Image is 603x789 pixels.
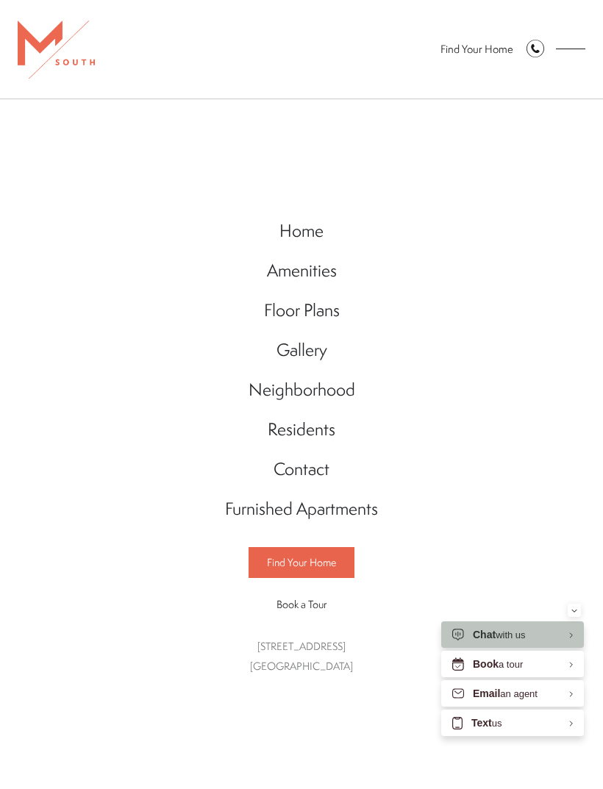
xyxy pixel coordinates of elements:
span: Neighborhood [249,377,355,401]
span: Contact [274,457,329,480]
span: Book a Tour [276,597,327,612]
a: Find Your Home [249,547,354,577]
img: MSouth [18,21,95,79]
a: Go to Amenities [203,251,400,290]
a: Get Directions to 5110 South Manhattan Avenue Tampa, FL 33611 [250,639,353,674]
a: Go to Residents [203,410,400,449]
span: Residents [268,417,335,440]
button: Open Menu [556,44,585,54]
span: Home [279,218,324,242]
a: Go to Gallery [203,330,400,370]
a: Go to Home [203,211,400,251]
span: Floor Plans [264,298,340,321]
span: Gallery [276,338,327,361]
span: Amenities [267,258,337,282]
a: Go to Furnished Apartments (opens in a new tab) [203,489,400,529]
a: Go to Neighborhood [203,370,400,410]
a: Call Us at 813-570-8014 [527,40,544,60]
a: Go to Floor Plans [203,290,400,330]
a: Find Your Home [440,41,513,57]
span: Find Your Home [267,555,336,570]
span: Furnished Apartments [225,496,378,520]
a: Go to Contact [203,449,400,489]
div: Main [203,196,400,691]
a: Book a Tour [249,590,354,618]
